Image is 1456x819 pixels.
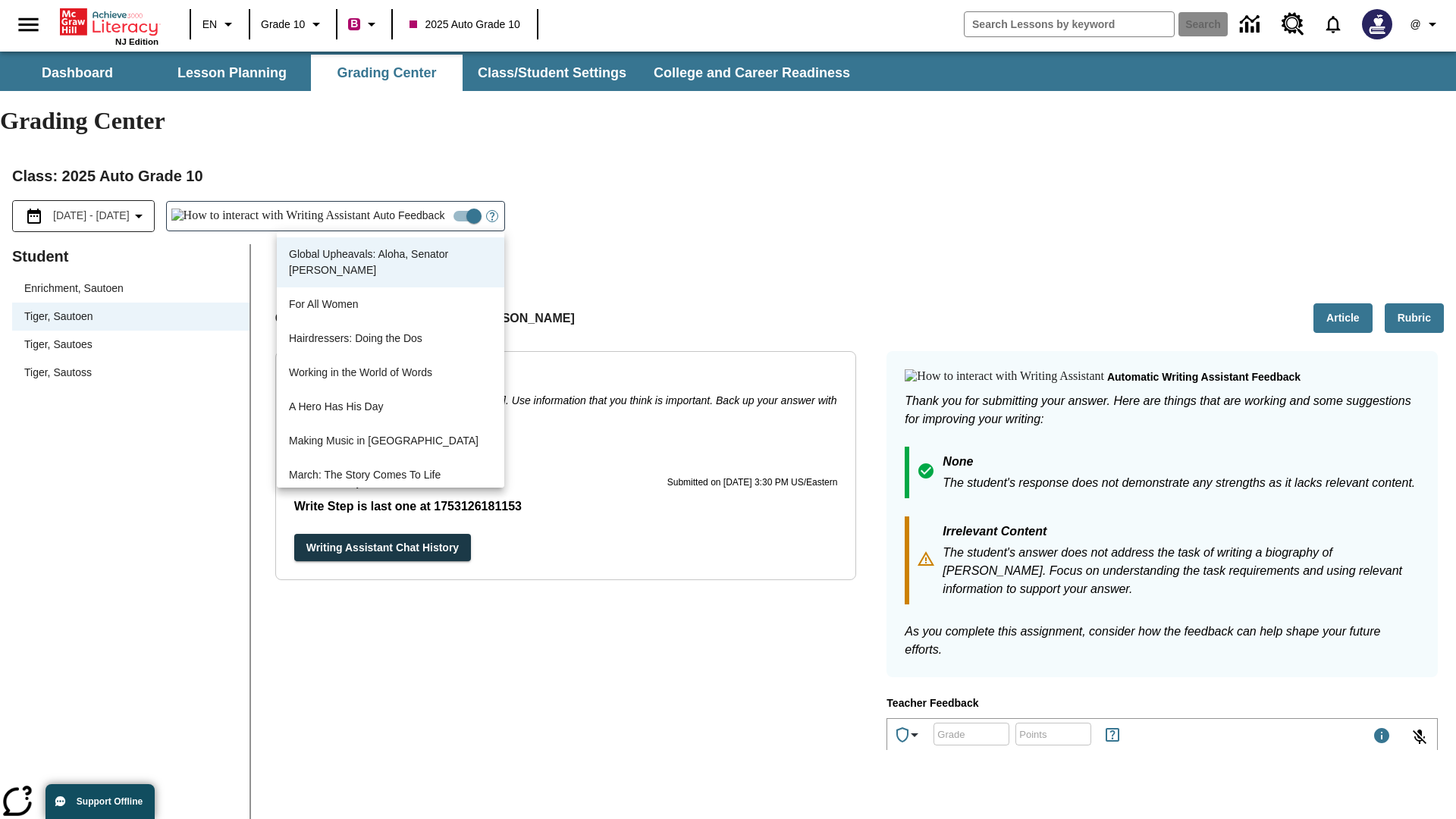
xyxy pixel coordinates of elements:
p: Working in the World of Words [289,365,492,381]
p: March: The Story Comes To Life [289,467,492,483]
p: Global Upheavals: Aloha, Senator [PERSON_NAME] [289,246,492,278]
p: Making Music in [GEOGRAPHIC_DATA] [289,433,492,449]
p: A Hero Has His Day [289,399,492,415]
p: For All Women [289,297,492,312]
p: Hairdressers: Doing the Dos [289,331,492,347]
